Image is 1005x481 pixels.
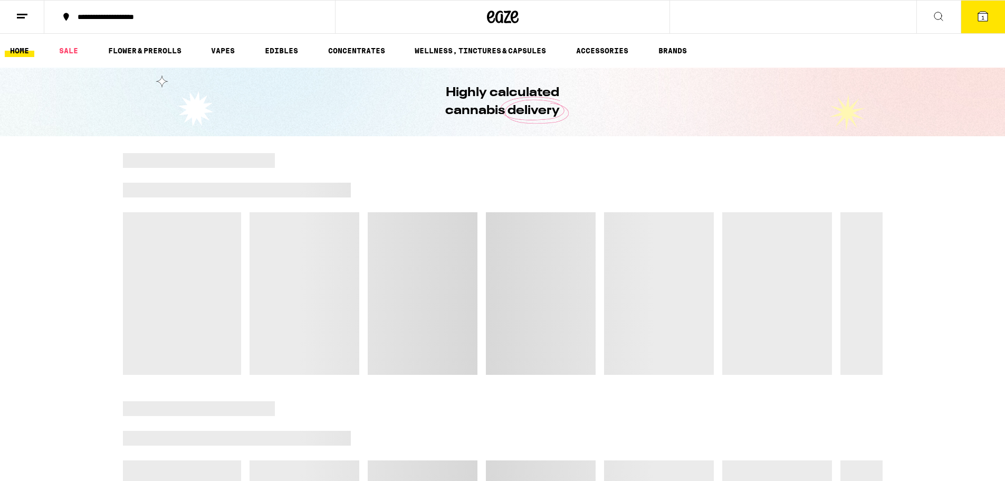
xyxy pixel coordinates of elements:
[103,44,187,57] a: FLOWER & PREROLLS
[981,14,984,21] span: 1
[571,44,634,57] a: ACCESSORIES
[409,44,551,57] a: WELLNESS, TINCTURES & CAPSULES
[653,44,692,57] a: BRANDS
[961,1,1005,33] button: 1
[54,44,83,57] a: SALE
[206,44,240,57] a: VAPES
[323,44,390,57] a: CONCENTRATES
[260,44,303,57] a: EDIBLES
[416,84,590,120] h1: Highly calculated cannabis delivery
[5,44,34,57] a: HOME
